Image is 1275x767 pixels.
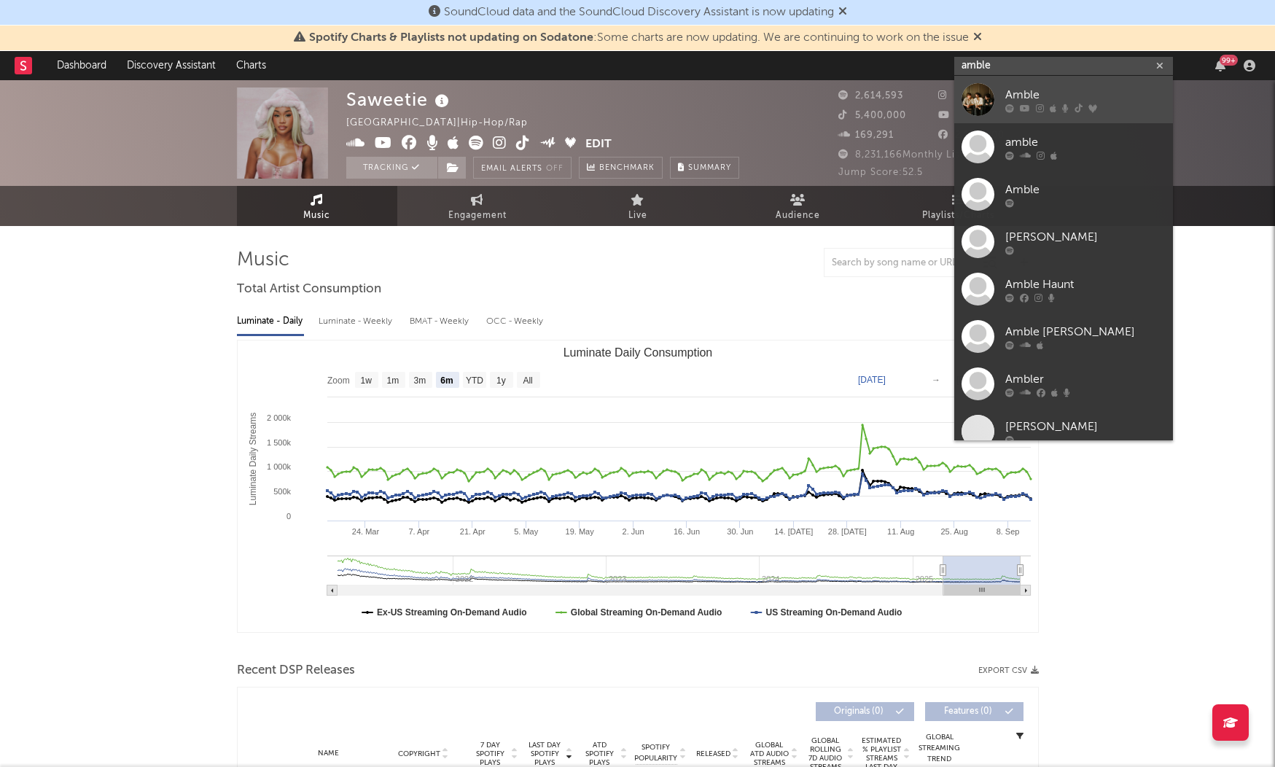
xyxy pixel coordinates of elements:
[413,375,426,386] text: 3m
[579,157,663,179] a: Benchmark
[585,136,612,154] button: Edit
[546,165,564,173] em: Off
[1005,133,1166,151] div: amble
[273,487,291,496] text: 500k
[1220,55,1238,66] div: 99 +
[226,51,276,80] a: Charts
[938,111,1005,120] span: 3,010,000
[628,207,647,225] span: Live
[718,186,878,226] a: Audience
[237,281,381,298] span: Total Artist Consumption
[838,150,991,160] span: 8,231,166 Monthly Listeners
[346,87,453,112] div: Saweetie
[938,91,1007,101] span: 12,453,510
[1005,370,1166,388] div: Ambler
[410,309,472,334] div: BMAT - Weekly
[248,413,258,505] text: Luminate Daily Streams
[838,131,894,140] span: 169,291
[878,186,1039,226] a: Playlists/Charts
[954,123,1173,171] a: amble
[440,375,453,386] text: 6m
[622,527,644,536] text: 2. Jun
[634,742,677,764] span: Spotify Popularity
[996,527,1019,536] text: 8. Sep
[816,702,914,721] button: Originals(0)
[774,527,813,536] text: 14. [DATE]
[565,527,594,536] text: 19. May
[925,702,1023,721] button: Features(0)
[309,32,969,44] span: : Some charts are now updating. We are continuing to work on the issue
[670,157,739,179] button: Summary
[1005,323,1166,340] div: Amble [PERSON_NAME]
[523,375,532,386] text: All
[838,91,903,101] span: 2,614,593
[954,408,1173,455] a: [PERSON_NAME]
[954,265,1173,313] a: Amble Haunt
[386,375,399,386] text: 1m
[954,57,1173,75] input: Search for artists
[570,607,722,618] text: Global Streaming On-Demand Audio
[448,207,507,225] span: Engagement
[237,309,304,334] div: Luminate - Daily
[514,527,539,536] text: 5. May
[473,157,572,179] button: Email AlertsOff
[696,750,730,758] span: Released
[1005,86,1166,104] div: Amble
[858,375,886,385] text: [DATE]
[303,207,330,225] span: Music
[397,186,558,226] a: Engagement
[47,51,117,80] a: Dashboard
[765,607,902,618] text: US Streaming On-Demand Audio
[1005,181,1166,198] div: Amble
[266,462,291,471] text: 1 000k
[496,375,506,386] text: 1y
[932,375,940,385] text: →
[117,51,226,80] a: Discovery Assistant
[351,527,379,536] text: 24. Mar
[1005,228,1166,246] div: [PERSON_NAME]
[727,527,753,536] text: 30. Jun
[238,340,1038,632] svg: Luminate Daily Consumption
[838,111,906,120] span: 5,400,000
[580,741,619,767] span: ATD Spotify Plays
[459,527,485,536] text: 21. Apr
[978,666,1039,675] button: Export CSV
[281,748,377,759] div: Name
[673,527,699,536] text: 16. Jun
[465,375,483,386] text: YTD
[237,186,397,226] a: Music
[237,662,355,680] span: Recent DSP Releases
[1005,276,1166,293] div: Amble Haunt
[824,257,978,269] input: Search by song name or URL
[266,438,291,447] text: 1 500k
[827,527,866,536] text: 28. [DATE]
[954,360,1173,408] a: Ambler
[377,607,527,618] text: Ex-US Streaming On-Demand Audio
[319,309,395,334] div: Luminate - Weekly
[486,309,545,334] div: OCC - Weekly
[444,7,834,18] span: SoundCloud data and the SoundCloud Discovery Assistant is now updating
[309,32,593,44] span: Spotify Charts & Playlists not updating on Sodatone
[954,313,1173,360] a: Amble [PERSON_NAME]
[346,114,545,132] div: [GEOGRAPHIC_DATA] | Hip-Hop/Rap
[286,512,290,521] text: 0
[838,7,847,18] span: Dismiss
[327,375,350,386] text: Zoom
[940,527,967,536] text: 25. Aug
[398,750,440,758] span: Copyright
[1215,60,1225,71] button: 99+
[935,707,1002,716] span: Features ( 0 )
[922,207,994,225] span: Playlists/Charts
[825,707,892,716] span: Originals ( 0 )
[938,131,1005,140] span: 2,100,000
[599,160,655,177] span: Benchmark
[776,207,820,225] span: Audience
[563,346,712,359] text: Luminate Daily Consumption
[749,741,789,767] span: Global ATD Audio Streams
[346,157,437,179] button: Tracking
[471,741,510,767] span: 7 Day Spotify Plays
[954,218,1173,265] a: [PERSON_NAME]
[887,527,914,536] text: 11. Aug
[954,171,1173,218] a: Amble
[408,527,429,536] text: 7. Apr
